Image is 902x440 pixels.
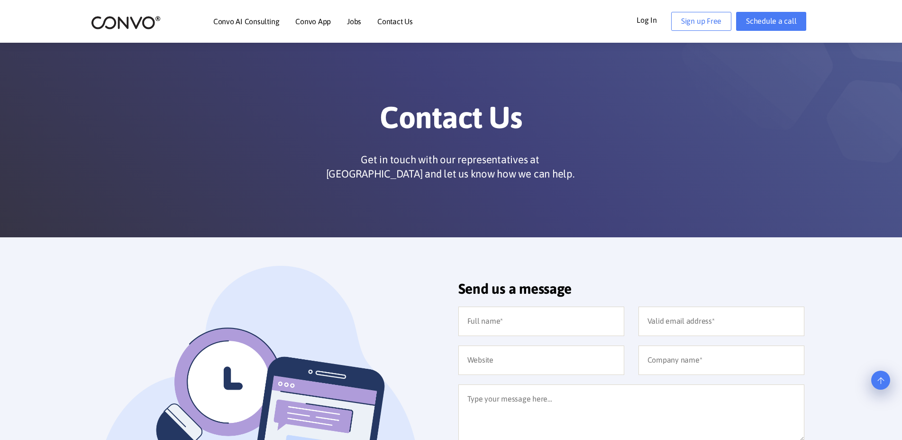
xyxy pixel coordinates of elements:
a: Contact Us [377,18,413,25]
input: Full name* [458,307,624,336]
input: Company name* [638,346,804,375]
h1: Contact Us [188,99,714,143]
a: Schedule a call [736,12,806,31]
a: Log In [637,12,671,27]
h2: Send us a message [458,280,804,304]
input: Valid email address* [638,307,804,336]
p: Get in touch with our representatives at [GEOGRAPHIC_DATA] and let us know how we can help. [322,152,578,181]
input: Website [458,346,624,375]
a: Convo App [295,18,331,25]
a: Sign up Free [671,12,731,31]
a: Convo AI Consulting [213,18,279,25]
a: Jobs [347,18,361,25]
img: logo_2.png [91,15,161,30]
